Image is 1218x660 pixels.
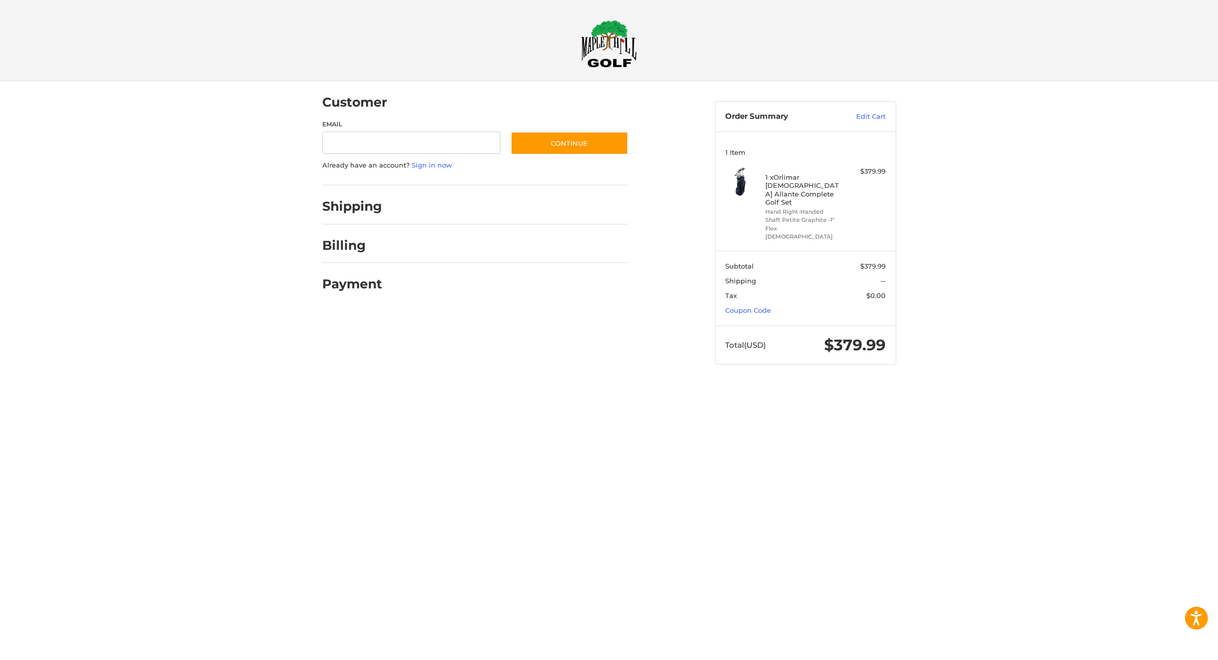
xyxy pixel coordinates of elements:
[845,167,886,177] div: $379.99
[765,173,843,206] h4: 1 x Orlimar [DEMOGRAPHIC_DATA] Allante Complete Golf Set
[866,291,886,300] span: $0.00
[725,262,754,270] span: Subtotal
[511,131,628,155] button: Continue
[322,238,382,253] h2: Billing
[765,224,843,241] li: Flex [DEMOGRAPHIC_DATA]
[824,336,886,354] span: $379.99
[725,306,771,314] a: Coupon Code
[322,199,382,214] h2: Shipping
[322,94,387,110] h2: Customer
[765,208,843,216] li: Hand Right-Handed
[725,148,886,156] h3: 1 Item
[765,216,843,224] li: Shaft Petite Graphite -1"
[725,112,834,122] h3: Order Summary
[881,277,886,285] span: --
[860,262,886,270] span: $379.99
[725,291,737,300] span: Tax
[725,277,756,285] span: Shipping
[581,20,637,68] img: Maple Hill Golf
[412,161,452,169] a: Sign in now
[322,120,501,129] label: Email
[834,112,886,122] a: Edit Cart
[725,340,766,350] span: Total (USD)
[1134,633,1218,660] iframe: Google Customer Reviews
[322,160,628,171] p: Already have an account?
[322,276,382,292] h2: Payment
